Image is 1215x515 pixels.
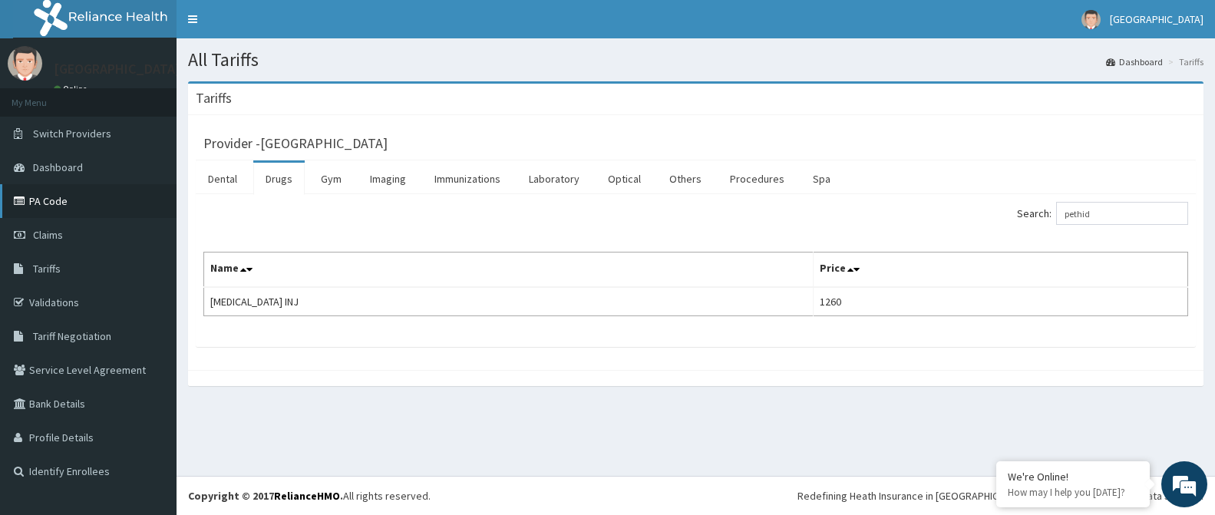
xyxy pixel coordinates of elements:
[89,157,212,312] span: We're online!
[517,163,592,195] a: Laboratory
[274,489,340,503] a: RelianceHMO
[33,228,63,242] span: Claims
[33,329,111,343] span: Tariff Negotiation
[358,163,418,195] a: Imaging
[801,163,843,195] a: Spa
[1017,202,1188,225] label: Search:
[1008,470,1138,484] div: We're Online!
[196,91,232,105] h3: Tariffs
[1164,55,1203,68] li: Tariffs
[204,287,814,316] td: [MEDICAL_DATA] INJ
[814,287,1188,316] td: 1260
[797,488,1203,503] div: Redefining Heath Insurance in [GEOGRAPHIC_DATA] using Telemedicine and Data Science!
[1106,55,1163,68] a: Dashboard
[177,476,1215,515] footer: All rights reserved.
[8,46,42,81] img: User Image
[422,163,513,195] a: Immunizations
[196,163,249,195] a: Dental
[80,86,258,106] div: Chat with us now
[1008,486,1138,499] p: How may I help you today?
[718,163,797,195] a: Procedures
[33,127,111,140] span: Switch Providers
[1081,10,1101,29] img: User Image
[657,163,714,195] a: Others
[33,262,61,276] span: Tariffs
[188,50,1203,70] h1: All Tariffs
[309,163,354,195] a: Gym
[204,253,814,288] th: Name
[596,163,653,195] a: Optical
[28,77,62,115] img: d_794563401_company_1708531726252_794563401
[8,348,292,401] textarea: Type your message and hit 'Enter'
[54,62,180,76] p: [GEOGRAPHIC_DATA]
[253,163,305,195] a: Drugs
[1056,202,1188,225] input: Search:
[252,8,289,45] div: Minimize live chat window
[188,489,343,503] strong: Copyright © 2017 .
[1110,12,1203,26] span: [GEOGRAPHIC_DATA]
[814,253,1188,288] th: Price
[203,137,388,150] h3: Provider - [GEOGRAPHIC_DATA]
[33,160,83,174] span: Dashboard
[54,84,91,94] a: Online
